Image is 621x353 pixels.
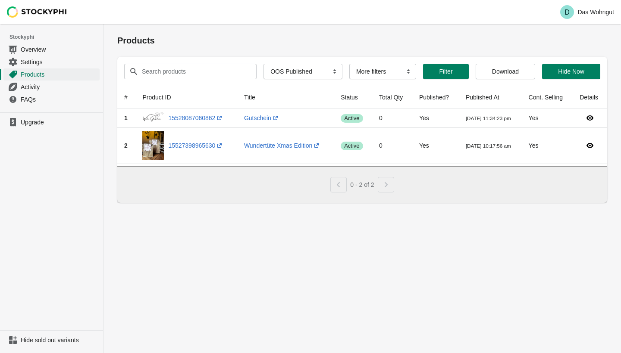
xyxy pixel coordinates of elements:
a: Wundertüte Xmas Edition(opens a new window) [244,142,321,149]
td: Yes [412,128,459,164]
span: Filter [439,68,452,75]
h1: Products [117,34,607,46]
a: Overview [3,43,100,56]
td: Yes [522,128,573,164]
img: Stockyphi [7,6,67,18]
span: active [341,114,363,123]
span: 1 [124,115,128,121]
nav: Pagination [330,173,394,192]
th: Title [237,86,334,108]
th: Product ID [135,86,237,108]
a: Upgrade [3,116,100,128]
th: Details [573,86,607,108]
button: Hide Now [542,64,600,79]
td: 0 [372,128,412,164]
th: Cont. Selling [522,86,573,108]
a: Hide sold out variants [3,334,100,346]
span: 0 - 2 of 2 [350,181,374,188]
button: Avatar with initials DDas Wohngut [557,3,618,21]
input: Search products [141,64,241,79]
span: Activity [21,83,98,91]
td: 0 [372,108,412,128]
span: Settings [21,58,98,66]
span: Avatar with initials D [560,5,574,19]
small: [DATE] 10:17:56 am [466,143,511,149]
th: # [117,86,135,108]
a: 15528087060862(opens a new window) [168,115,224,121]
th: Published At [459,86,522,108]
small: [DATE] 11:34:23 pm [466,115,511,121]
a: 15527398965630(opens a new window) [168,142,224,149]
td: Yes [412,108,459,128]
th: Published? [412,86,459,108]
text: D [565,9,570,16]
span: active [341,142,363,150]
td: Yes [522,108,573,128]
a: Settings [3,56,100,68]
th: Total Qty [372,86,412,108]
span: Stockyphi [9,33,103,41]
a: Gutschein(opens a new window) [244,115,280,121]
th: Status [334,86,372,108]
span: 2 [124,142,128,149]
span: FAQs [21,95,98,104]
span: Upgrade [21,118,98,127]
span: Products [21,70,98,79]
span: Hide Now [558,68,584,75]
a: Products [3,68,100,81]
span: Hide sold out variants [21,336,98,344]
button: Filter [423,64,468,79]
p: Das Wohngut [577,9,614,15]
span: Download [492,68,519,75]
a: FAQs [3,93,100,105]
a: Activity [3,81,100,93]
span: Overview [21,45,98,54]
button: Download [476,64,535,79]
img: WohnGutschein_GIFT_CARD_DO_NOT_DELETE_c5cff825-8ce2-4408-82d2-96430ca57232.jpg [142,112,164,124]
img: IMG_3281_53e55752-b0c9-481e-a2ab-1b90e94d693d.jpg [142,131,164,160]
